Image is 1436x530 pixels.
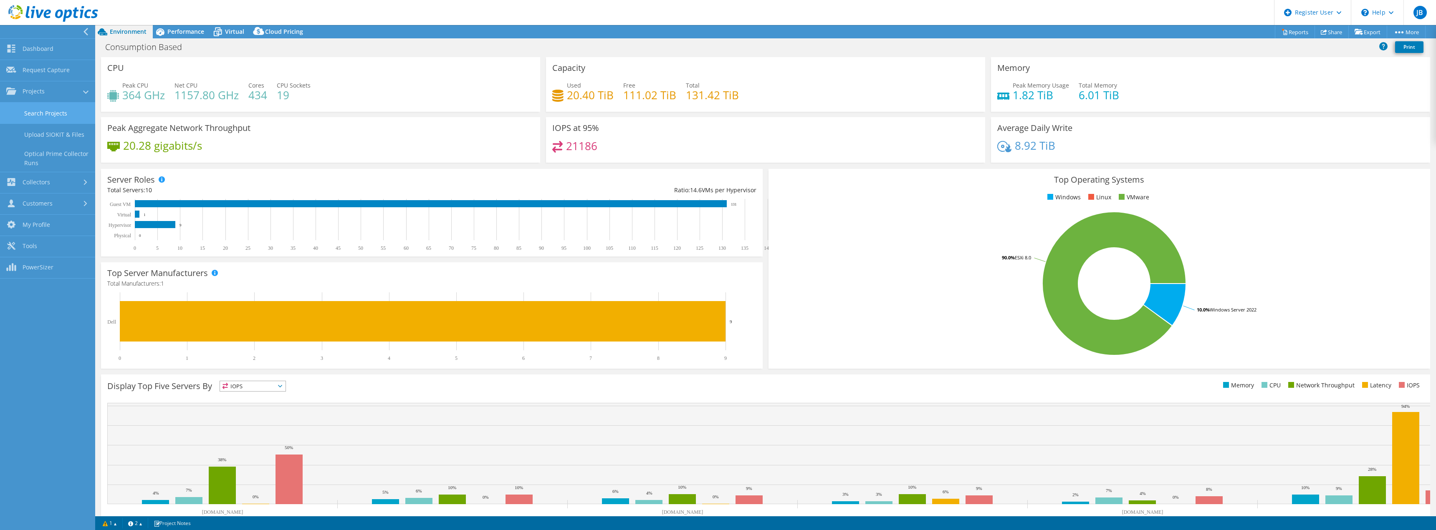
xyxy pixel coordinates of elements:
h4: 1.82 TiB [1013,90,1069,100]
text: 100 [583,245,591,251]
div: Ratio: VMs per Hypervisor [432,186,756,195]
text: 55 [381,245,386,251]
li: Windows [1045,193,1081,202]
text: [DOMAIN_NAME] [202,509,243,515]
text: 110 [628,245,636,251]
text: 85 [516,245,521,251]
text: 0% [483,495,489,500]
h1: Consumption Based [101,43,195,52]
h4: 20.40 TiB [567,90,614,100]
text: 45 [336,245,341,251]
h4: 364 GHz [122,90,165,100]
text: 10% [678,485,686,490]
text: 3% [876,492,882,497]
span: Cores [248,81,264,89]
text: 0% [1173,495,1179,500]
li: Latency [1360,381,1391,390]
tspan: 90.0% [1002,254,1015,261]
span: Total Memory [1079,81,1117,89]
span: JB [1413,6,1427,19]
text: 40 [313,245,318,251]
text: [DOMAIN_NAME] [662,509,703,515]
a: 1 [97,518,123,528]
h4: Total Manufacturers: [107,279,756,288]
text: 8 [657,355,660,361]
h4: 1157.80 GHz [174,90,239,100]
text: 131 [731,202,737,206]
li: CPU [1259,381,1281,390]
h4: 111.02 TiB [623,90,676,100]
text: 65 [426,245,431,251]
text: 2% [1072,492,1079,497]
text: 75 [471,245,476,251]
text: 20 [223,245,228,251]
text: 115 [651,245,658,251]
text: 5% [382,490,389,495]
text: 25 [245,245,250,251]
h3: Peak Aggregate Network Throughput [107,123,250,133]
text: Dell [107,319,116,325]
h4: 20.28 gigabits/s [123,141,202,150]
text: 60 [404,245,409,251]
li: Linux [1086,193,1111,202]
text: 9 [179,223,182,227]
tspan: Windows Server 2022 [1210,306,1256,313]
text: 0 [119,355,121,361]
span: Peak Memory Usage [1013,81,1069,89]
text: 7 [589,355,592,361]
text: [DOMAIN_NAME] [1122,509,1163,515]
text: 70 [449,245,454,251]
text: 6% [416,488,422,493]
text: 35 [291,245,296,251]
h4: 8.92 TiB [1015,141,1055,150]
text: Hypervisor [109,222,131,228]
text: 8% [1206,487,1212,492]
text: 0 [134,245,136,251]
a: Reports [1275,25,1315,38]
div: Total Servers: [107,186,432,195]
text: Guest VM [110,201,131,207]
text: 7% [1106,488,1112,493]
text: 0 [139,234,141,238]
text: 105 [606,245,613,251]
text: 80 [494,245,499,251]
text: 4% [153,490,159,495]
span: CPU Sockets [277,81,311,89]
text: 10% [448,485,456,490]
h3: CPU [107,63,124,73]
text: 2 [253,355,255,361]
text: 120 [673,245,681,251]
text: 0% [713,494,719,499]
svg: \n [1361,9,1369,16]
tspan: 10.0% [1197,306,1210,313]
h4: 434 [248,90,267,100]
a: More [1387,25,1426,38]
text: 125 [696,245,703,251]
text: 5 [455,355,458,361]
text: 38% [218,457,226,462]
text: 6% [943,489,949,494]
li: IOPS [1397,381,1420,390]
text: 10% [515,485,523,490]
text: 10% [908,485,916,490]
text: 10 [177,245,182,251]
text: Physical [114,233,131,239]
text: 7% [186,487,192,492]
text: 3% [842,492,849,497]
text: Virtual [117,212,131,218]
text: 9 [730,319,732,324]
h3: Server Roles [107,175,155,184]
h3: Top Server Manufacturers [107,269,208,278]
h3: Average Daily Write [997,123,1072,133]
h3: Top Operating Systems [775,175,1424,184]
a: Export [1348,25,1387,38]
text: 28% [1368,467,1376,472]
text: 1 [186,355,188,361]
text: 9 [724,355,727,361]
a: Project Notes [148,518,197,528]
h4: 21186 [566,141,597,151]
text: 4% [646,490,652,495]
span: Peak CPU [122,81,148,89]
span: 10 [145,186,152,194]
span: Total [686,81,700,89]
